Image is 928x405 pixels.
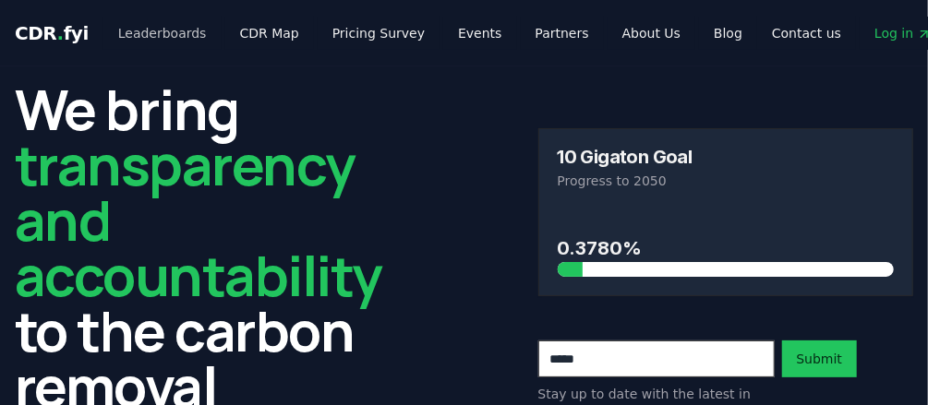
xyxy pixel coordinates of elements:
[558,148,693,166] h3: 10 Gigaton Goal
[103,17,757,50] nav: Main
[15,20,89,46] a: CDR.fyi
[103,17,222,50] a: Leaderboards
[15,22,89,44] span: CDR fyi
[443,17,516,50] a: Events
[57,22,64,44] span: .
[558,172,895,190] p: Progress to 2050
[318,17,440,50] a: Pricing Survey
[699,17,757,50] a: Blog
[608,17,695,50] a: About Us
[15,126,382,313] span: transparency and accountability
[225,17,314,50] a: CDR Map
[782,340,858,377] button: Submit
[558,234,895,262] h3: 0.3780%
[521,17,604,50] a: Partners
[757,17,856,50] a: Contact us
